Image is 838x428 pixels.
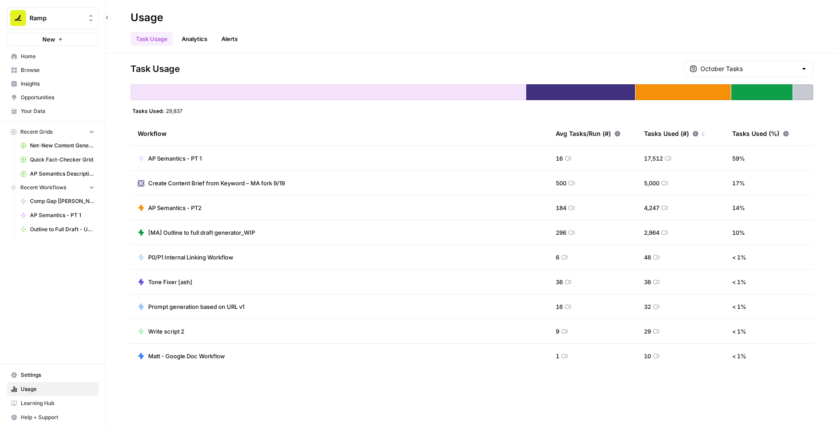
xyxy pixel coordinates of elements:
[30,211,94,219] span: AP Semantics - PT 1
[732,327,746,336] span: < 1 %
[148,278,192,286] span: Tone Fixer [ash]
[148,179,285,188] span: Create Content Brief from Keyword – MA fork 9/19
[30,197,94,205] span: Comp Gap [[PERSON_NAME]'s Vers]
[7,410,98,424] button: Help + Support
[556,352,559,360] span: 1
[7,125,98,139] button: Recent Grids
[131,32,173,46] a: Task Usage
[732,278,746,286] span: < 1 %
[138,154,202,163] a: AP Semantics - PT 1
[30,225,94,233] span: Outline to Full Draft - Updated 9/5
[10,10,26,26] img: Ramp Logo
[16,194,98,208] a: Comp Gap [[PERSON_NAME]'s Vers]
[644,302,651,311] span: 32
[644,327,651,336] span: 29
[732,121,789,146] div: Tasks Used (%)
[732,302,746,311] span: < 1 %
[42,35,55,44] span: New
[644,253,651,262] span: 48
[16,222,98,237] a: Outline to Full Draft - Updated 9/5
[644,154,663,163] span: 17,512
[138,228,255,237] a: [MA] Outline to full draft generator_WIP
[7,90,98,105] a: Opportunities
[556,179,566,188] span: 500
[138,352,225,360] a: Matt - Google Doc Workflow
[644,228,659,237] span: 2,964
[30,14,83,23] span: Ramp
[732,228,745,237] span: 10 %
[556,121,621,146] div: Avg Tasks/Run (#)
[644,278,651,286] span: 36
[7,368,98,382] a: Settings
[30,142,94,150] span: Net-New Content Generator - Grid Template
[7,33,98,46] button: New
[7,104,98,118] a: Your Data
[138,179,285,188] a: Create Content Brief from Keyword – MA fork 9/19
[148,327,184,336] span: Write script 2
[21,399,94,407] span: Learning Hub
[732,154,745,163] span: 59 %
[16,167,98,181] a: AP Semantics Descriptions - Month 1 A
[21,80,94,88] span: Insights
[700,64,797,73] input: October Tasks
[644,203,659,212] span: 4,247
[138,121,542,146] div: Workflow
[644,121,706,146] div: Tasks Used (#)
[556,327,559,336] span: 9
[131,11,163,25] div: Usage
[21,107,94,115] span: Your Data
[30,170,94,178] span: AP Semantics Descriptions - Month 1 A
[21,371,94,379] span: Settings
[216,32,243,46] a: Alerts
[556,278,563,286] span: 36
[556,203,566,212] span: 184
[30,156,94,164] span: Quick Fact-Checker Grid
[21,94,94,101] span: Opportunities
[148,352,225,360] span: Matt - Google Doc Workflow
[644,352,651,360] span: 10
[556,302,563,311] span: 16
[16,208,98,222] a: AP Semantics - PT 1
[7,382,98,396] a: Usage
[132,107,164,114] span: Tasks Used:
[138,327,184,336] a: Write script 2
[148,253,233,262] span: P0/P1 Internal Linking Workflow
[556,228,566,237] span: 296
[21,413,94,421] span: Help + Support
[7,77,98,91] a: Insights
[176,32,213,46] a: Analytics
[16,153,98,167] a: Quick Fact-Checker Grid
[131,63,180,75] span: Task Usage
[7,7,98,29] button: Workspace: Ramp
[732,179,745,188] span: 17 %
[138,302,244,311] a: Prompt generation based on URL v1
[20,184,66,191] span: Recent Workflows
[7,181,98,194] button: Recent Workflows
[138,278,192,286] a: Tone Fixer [ash]
[20,128,52,136] span: Recent Grids
[732,253,746,262] span: < 1 %
[644,179,659,188] span: 5,000
[138,203,202,212] a: AP Semantics - PT2
[732,352,746,360] span: < 1 %
[148,302,244,311] span: Prompt generation based on URL v1
[148,203,202,212] span: AP Semantics - PT2
[7,49,98,64] a: Home
[166,107,183,114] span: 29,837
[138,253,233,262] a: P0/P1 Internal Linking Workflow
[21,66,94,74] span: Browse
[21,385,94,393] span: Usage
[148,228,255,237] span: [MA] Outline to full draft generator_WIP
[556,154,563,163] span: 16
[556,253,559,262] span: 6
[148,154,202,163] span: AP Semantics - PT 1
[21,53,94,60] span: Home
[7,63,98,77] a: Browse
[7,396,98,410] a: Learning Hub
[732,203,745,212] span: 14 %
[16,139,98,153] a: Net-New Content Generator - Grid Template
